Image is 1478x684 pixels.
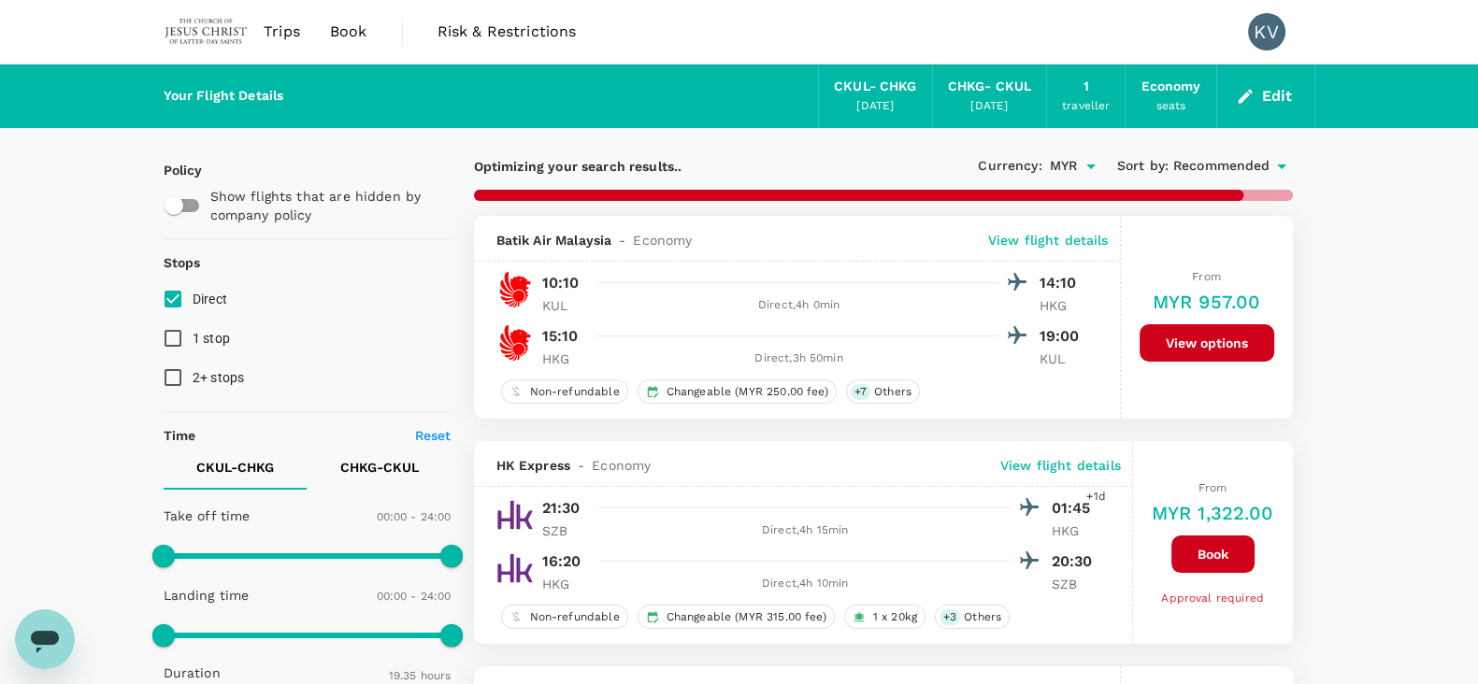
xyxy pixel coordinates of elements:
img: The Malaysian Church of Jesus Christ of Latter-day Saints [164,11,250,52]
img: UO [496,549,534,587]
p: Take off time [164,506,251,525]
span: Book [330,21,367,43]
p: 21:30 [542,497,581,520]
div: Direct , 3h 50min [600,349,998,368]
p: Show flights that are hidden by company policy [210,187,438,224]
div: [DATE] [970,97,1008,116]
div: Non-refundable [501,605,628,629]
img: OD [496,324,534,362]
span: - [611,231,633,249]
div: 1 x 20kg [844,605,926,629]
span: Others [956,609,1009,625]
span: Trips [264,21,300,43]
button: Book [1171,535,1255,573]
span: 2+ stops [193,370,245,385]
div: 1 [1083,77,1089,97]
span: 1 stop [193,331,231,346]
p: 19:00 [1040,325,1086,348]
h6: MYR 957.00 [1153,287,1261,317]
p: 01:45 [1052,497,1098,520]
p: Policy [164,161,180,179]
div: CKUL - CHKG [834,77,917,97]
p: HKG [542,349,589,368]
p: Duration [164,663,221,682]
p: HKG [542,575,589,593]
div: Economy [1141,77,1200,97]
p: 10:10 [542,272,580,294]
p: View flight details [988,231,1109,249]
div: CHKG - CKUL [948,77,1032,97]
p: 16:20 [542,550,581,573]
div: Direct , 4h 0min [600,296,998,315]
p: Reset [415,426,452,445]
p: Time [164,426,196,445]
p: SZB [1052,575,1098,593]
strong: Stops [164,255,201,270]
p: View flight details [1000,456,1121,475]
span: Batik Air Malaysia [496,231,612,249]
span: 19.35 hours [389,669,452,682]
p: Optimizing your search results.. [474,157,883,176]
span: Sort by : [1117,156,1169,177]
p: 20:30 [1052,550,1098,573]
span: + 3 [940,609,960,625]
span: 1 x 20kg [866,609,925,625]
iframe: Button to launch messaging window [15,609,75,669]
span: Risk & Restrictions [438,21,577,43]
span: +1d [1086,488,1105,506]
div: traveller [1062,97,1110,116]
span: Economy [633,231,692,249]
div: +3Others [935,605,1010,629]
p: 14:10 [1040,272,1086,294]
p: SZB [542,521,589,540]
span: - [570,456,592,475]
span: HK Express [496,456,571,475]
img: UO [496,496,534,534]
p: HKG [1052,521,1098,540]
div: seats [1156,97,1186,116]
div: Changeable (MYR 315.00 fee) [638,605,835,629]
p: CHKG - CKUL [340,458,419,477]
div: Direct , 4h 10min [600,575,1011,593]
div: +7Others [846,379,920,404]
span: Non-refundable [523,609,627,625]
span: Changeable (MYR 315.00 fee) [659,609,834,625]
div: Changeable (MYR 250.00 fee) [638,379,837,404]
p: 15:10 [542,325,579,348]
p: KUL [1040,349,1086,368]
span: From [1198,481,1227,494]
span: Currency : [978,156,1041,177]
p: KUL [542,296,589,315]
p: Landing time [164,586,250,605]
button: View options [1140,324,1274,362]
span: Direct [193,292,228,306]
span: + 7 [851,384,870,400]
span: Others [867,384,919,400]
p: HKG [1040,296,1086,315]
span: Non-refundable [523,384,627,400]
img: OD [496,271,534,308]
div: Your Flight Details [164,86,284,107]
span: From [1192,270,1221,283]
span: 00:00 - 24:00 [377,510,452,523]
span: Recommended [1173,156,1270,177]
div: Non-refundable [501,379,628,404]
h6: MYR 1,322.00 [1152,498,1274,528]
span: Changeable (MYR 250.00 fee) [659,384,836,400]
button: Open [1078,153,1104,179]
div: [DATE] [856,97,894,116]
span: 00:00 - 24:00 [377,590,452,603]
span: Approval required [1161,591,1264,605]
div: Direct , 4h 15min [600,521,1011,540]
span: Economy [592,456,651,475]
div: KV [1248,13,1285,50]
p: CKUL - CHKG [196,458,274,477]
button: Edit [1232,81,1299,111]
